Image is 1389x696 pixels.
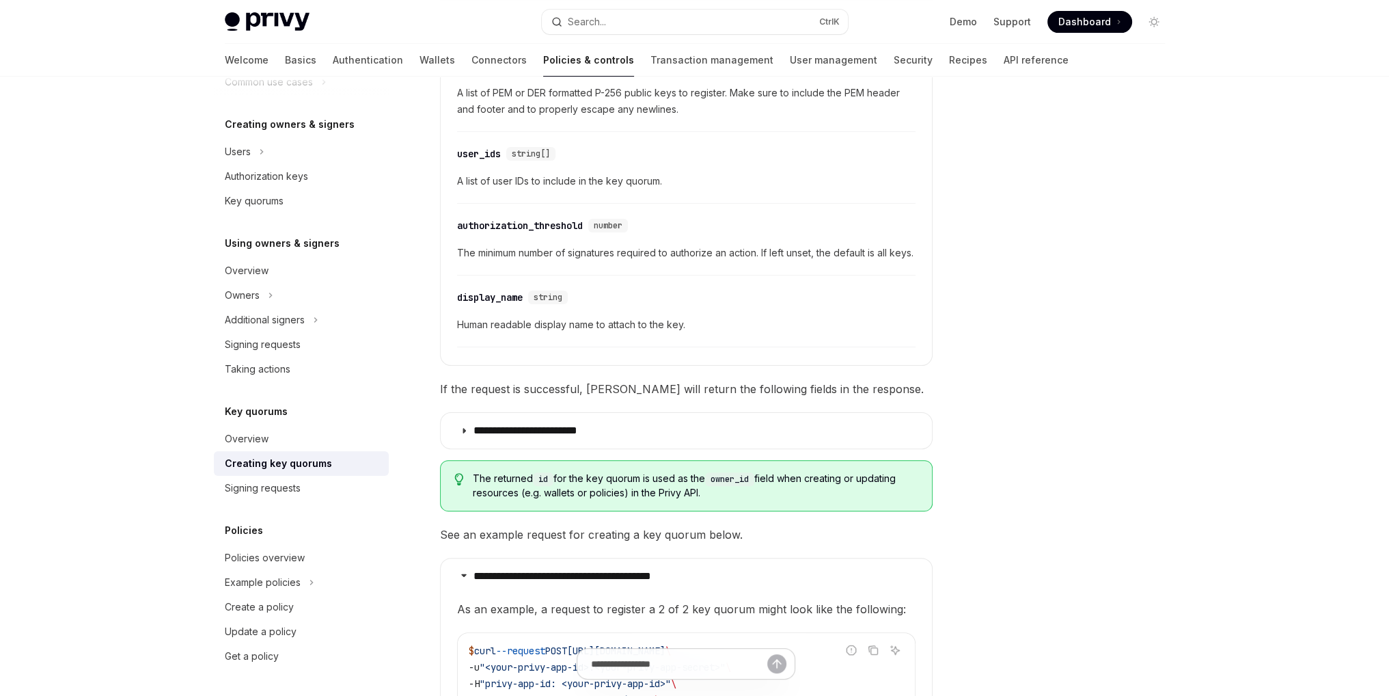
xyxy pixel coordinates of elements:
div: authorization_threshold [457,219,583,232]
div: Owners [225,287,260,304]
a: API reference [1004,44,1069,77]
div: Overview [225,263,269,279]
button: Toggle Owners section [214,283,389,308]
span: \ [665,645,671,657]
a: Demo [950,15,977,29]
div: Key quorums [225,193,284,209]
span: [URL][DOMAIN_NAME] [567,645,665,657]
a: Signing requests [214,332,389,357]
a: Wallets [420,44,455,77]
code: id [533,472,553,486]
a: Dashboard [1047,11,1132,33]
a: Taking actions [214,357,389,382]
h5: Creating owners & signers [225,116,355,133]
a: Overview [214,258,389,283]
a: Policies overview [214,546,389,570]
a: Transaction management [650,44,773,77]
div: display_name [457,291,523,304]
a: Creating key quorums [214,451,389,476]
span: As an example, a request to register a 2 of 2 key quorum might look like the following: [457,600,916,619]
a: Update a policy [214,619,389,644]
div: Additional signers [225,312,305,328]
button: Toggle dark mode [1143,11,1165,33]
span: Dashboard [1058,15,1111,29]
button: Send message [767,654,786,673]
div: Signing requests [225,336,301,353]
span: If the request is successful, [PERSON_NAME] will return the following fields in the response. [440,379,933,399]
span: curl [474,645,496,657]
a: Welcome [225,44,269,77]
span: The returned for the key quorum is used as the field when creating or updating resources (e.g. wa... [473,472,918,500]
a: Authorization keys [214,164,389,189]
img: light logo [225,12,310,31]
span: $ [469,645,474,657]
a: Authentication [333,44,403,77]
div: Creating key quorums [225,455,332,472]
button: Ask AI [886,641,904,659]
a: Signing requests [214,476,389,500]
button: Toggle Additional signers section [214,308,389,332]
div: Get a policy [225,648,279,665]
div: Signing requests [225,480,301,496]
div: Policies overview [225,550,305,566]
button: Toggle Example policies section [214,570,389,595]
span: A list of PEM or DER formatted P-256 public keys to register. Make sure to include the PEM header... [457,85,916,118]
a: Basics [285,44,316,77]
div: Search... [568,14,606,30]
a: Get a policy [214,644,389,669]
a: Create a policy [214,595,389,619]
span: --request [496,645,545,657]
span: Human readable display name to attach to the key. [457,317,916,333]
div: Authorization keys [225,168,308,185]
a: Support [993,15,1031,29]
span: string [534,292,562,303]
a: Policies & controls [543,44,634,77]
a: Key quorums [214,189,389,213]
div: Update a policy [225,624,297,640]
span: POST [545,645,567,657]
h5: Key quorums [225,403,288,420]
div: Overview [225,431,269,447]
span: A list of user IDs to include in the key quorum. [457,173,916,189]
a: Security [894,44,933,77]
button: Open search [542,10,848,34]
div: user_ids [457,147,501,161]
a: Connectors [471,44,527,77]
div: Taking actions [225,361,290,377]
span: number [594,220,622,231]
a: Overview [214,427,389,451]
input: Ask a question... [591,649,767,679]
div: Users [225,144,251,160]
h5: Policies [225,522,263,539]
span: See an example request for creating a key quorum below. [440,525,933,544]
span: Ctrl K [819,16,840,27]
div: Example policies [225,574,301,591]
a: User management [790,44,877,77]
button: Toggle Users section [214,139,389,164]
button: Copy the contents from the code block [864,641,882,659]
span: string[] [512,148,550,159]
svg: Tip [454,473,464,485]
span: The minimum number of signatures required to authorize an action. If left unset, the default is a... [457,245,916,261]
button: Report incorrect code [842,641,860,659]
h5: Using owners & signers [225,235,340,252]
div: Create a policy [225,599,294,615]
code: owner_id [705,472,754,486]
a: Recipes [949,44,987,77]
